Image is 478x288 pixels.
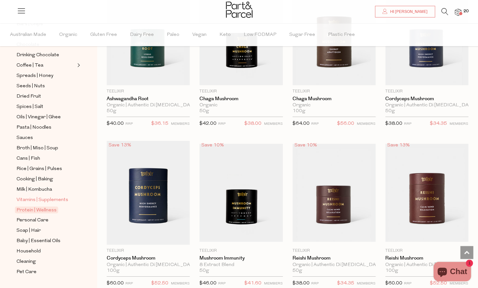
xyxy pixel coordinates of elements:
span: Low FODMAP [244,24,276,46]
span: Organic [59,24,77,46]
small: RRP [125,282,133,285]
span: $40.00 [107,121,124,126]
small: MEMBERS [264,122,283,126]
a: Cooking | Baking [16,175,75,183]
span: 100g [292,108,305,114]
small: RRP [218,122,226,126]
span: Seeds | Nuts [16,82,45,90]
span: 100g [107,268,120,274]
span: Cleaning [16,258,36,266]
small: RRP [404,122,411,126]
span: Sugar Free [289,24,315,46]
small: RRP [125,122,133,126]
img: Reishi Mushroom [385,144,468,242]
a: Cleaning [16,258,75,266]
span: 50g [107,108,116,114]
p: Teelixir [107,89,190,94]
a: Spreads | Honey [16,72,75,80]
a: Pet Care [16,268,75,276]
small: RRP [218,282,226,285]
span: $42.00 [199,121,217,126]
span: Pasta | Noodles [16,124,51,132]
p: Teelixir [292,89,376,94]
div: Organic | Authentic Di [MEDICAL_DATA] Source [292,262,376,268]
span: Soap | Hair [16,227,41,235]
a: Oils | Vinegar | Ghee [16,113,75,121]
p: Teelixir [199,248,282,254]
small: RRP [311,122,319,126]
small: MEMBERS [264,282,283,285]
div: Save 10% [292,141,319,150]
span: Cans | Fish [16,155,40,163]
a: Chaga Mushroom [292,96,376,102]
span: Pet Care [16,268,37,276]
span: $46.00 [199,281,217,286]
a: Protein | Wellness [16,206,75,214]
span: Australian Made [10,24,46,46]
p: Teelixir [292,248,376,254]
small: RRP [311,282,319,285]
span: Dried Fruit [16,93,41,101]
span: Baby | Essential Oils [16,237,60,245]
small: MEMBERS [450,122,468,126]
button: Expand/Collapse Coffee | Tea [76,61,80,69]
small: MEMBERS [450,282,468,285]
span: Hi [PERSON_NAME] [388,9,428,15]
span: Spices | Salt [16,103,43,111]
p: Teelixir [385,248,468,254]
div: 8 Extract Blend [199,262,282,268]
a: Chaga Mushroom [199,96,282,102]
p: Teelixir [107,248,190,254]
span: $38.00 [292,281,310,286]
span: Spreads | Honey [16,72,53,80]
span: Protein | Wellness [15,207,58,213]
div: Save 10% [199,141,226,150]
span: Personal Care [16,217,48,224]
a: Spices | Salt [16,103,75,111]
a: Rice | Grains | Pulses [16,165,75,173]
span: Broth | Miso | Soup [16,144,58,152]
span: $56.00 [337,120,354,128]
a: Cordyceps Mushroom [107,255,190,261]
span: $38.00 [385,121,402,126]
small: MEMBERS [357,282,376,285]
div: Save 13% [385,141,412,150]
a: Broth | Miso | Soup [16,144,75,152]
span: $34.35 [430,120,447,128]
small: MEMBERS [171,122,190,126]
span: $41.60 [244,279,261,288]
a: Reishi Mushroom [292,255,376,261]
span: 50g [292,268,302,274]
span: Coffee | Tea [16,62,43,69]
div: Organic | Authentic Di [MEDICAL_DATA] Source [385,262,468,268]
span: Vitamins | Supplements [16,196,68,204]
a: Reishi Mushroom [385,255,468,261]
span: Plastic Free [328,24,355,46]
a: Hi [PERSON_NAME] [375,6,435,17]
span: Vegan [192,24,207,46]
a: Soap | Hair [16,227,75,235]
span: Drinking Chocolate [16,51,59,59]
inbox-online-store-chat: Shopify online store chat [431,262,473,283]
a: Personal Care [16,216,75,224]
div: Save 13% [107,141,133,150]
img: Reishi Mushroom [292,144,376,242]
span: 100g [385,268,398,274]
span: Keto [219,24,231,46]
span: Gluten Free [90,24,117,46]
a: Seeds | Nuts [16,82,75,90]
span: $38.00 [244,120,261,128]
div: Organic | Authentic Di [MEDICAL_DATA] Source [107,262,190,268]
small: MEMBERS [171,282,190,285]
div: Organic | Authentic Di [MEDICAL_DATA] Source [107,102,190,108]
span: $60.00 [107,281,124,286]
div: Organic [199,102,282,108]
span: Milk | Kombucha [16,186,52,194]
a: Cans | Fish [16,155,75,163]
small: MEMBERS [357,122,376,126]
small: RRP [404,282,411,285]
span: Rice | Grains | Pulses [16,165,62,173]
span: $60.00 [385,281,402,286]
a: Vitamins | Supplements [16,196,75,204]
span: Oils | Vinegar | Ghee [16,113,61,121]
